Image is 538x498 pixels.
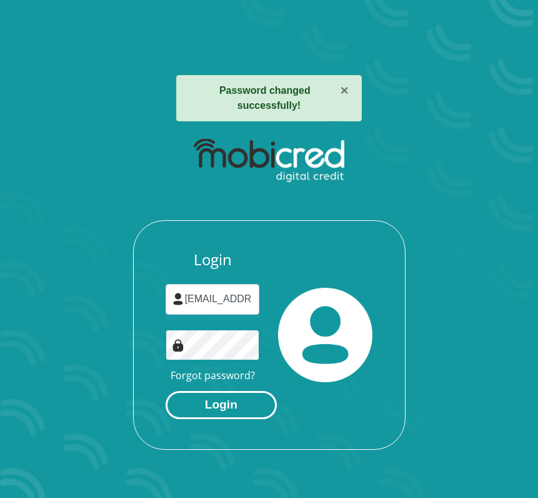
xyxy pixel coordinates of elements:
img: Image [172,339,184,352]
strong: Password changed successfully! [219,85,311,111]
button: Login [166,391,277,419]
h3: Login [166,251,260,269]
img: user-icon image [172,293,184,305]
a: Forgot password? [171,368,255,382]
img: mobicred logo [194,139,344,183]
input: Username [166,284,260,315]
button: × [341,83,349,98]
